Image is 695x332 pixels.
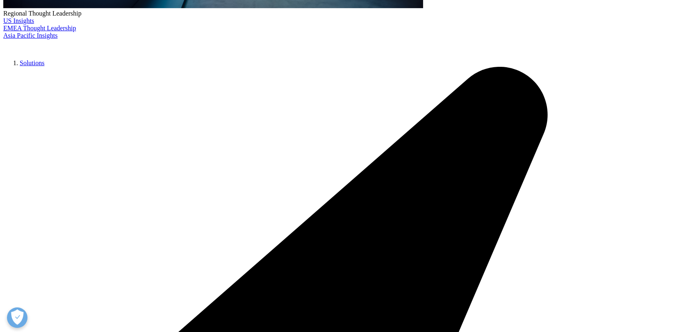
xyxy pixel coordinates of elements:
div: Regional Thought Leadership [3,10,692,17]
a: US Insights [3,17,34,24]
button: Open Preferences [7,307,27,328]
img: IQVIA Healthcare Information Technology and Pharma Clinical Research Company [3,39,69,51]
a: Asia Pacific Insights [3,32,57,39]
a: EMEA Thought Leadership [3,25,76,32]
a: Solutions [20,59,44,66]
